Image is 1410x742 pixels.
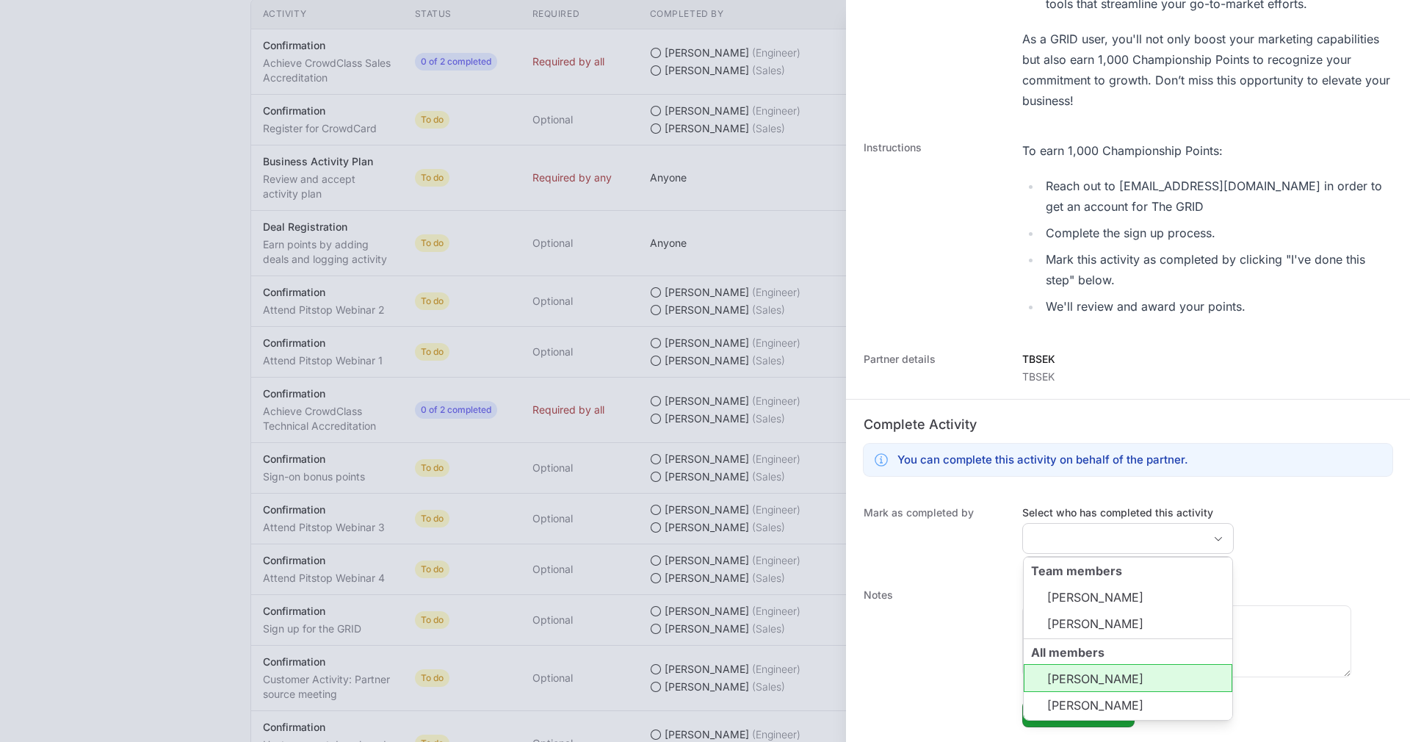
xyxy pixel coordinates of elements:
button: Mark as completed [1022,701,1135,727]
label: Enter a note to be shown to partner [1022,588,1351,602]
h3: You can complete this activity on behalf of the partner. [897,451,1188,469]
dt: Mark as completed by [864,505,1005,558]
li: We'll review and award your points. [1041,296,1392,317]
div: To earn 1,000 Championship Points: [1022,140,1392,161]
li: Reach out to [EMAIL_ADDRESS][DOMAIN_NAME] in order to get an account for The GRID [1041,176,1392,217]
p: TBSEK [1022,370,1055,384]
dt: Notes [864,588,1005,727]
dt: Partner details [864,352,1005,384]
div: As a GRID user, you'll not only boost your marketing capabilities but also earn 1,000 Championshi... [1022,29,1392,111]
div: Close [1204,524,1233,553]
p: TBSEK [1022,352,1055,367]
dt: Instructions [864,140,1005,323]
li: Complete the sign up process. [1041,223,1392,243]
li: Team members [1024,557,1232,639]
label: Select who has completed this activity [1022,505,1234,520]
h2: Complete Activity [864,414,1392,435]
li: All members [1024,638,1232,721]
li: Mark this activity as completed by clicking "I've done this step" below. [1041,249,1392,290]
